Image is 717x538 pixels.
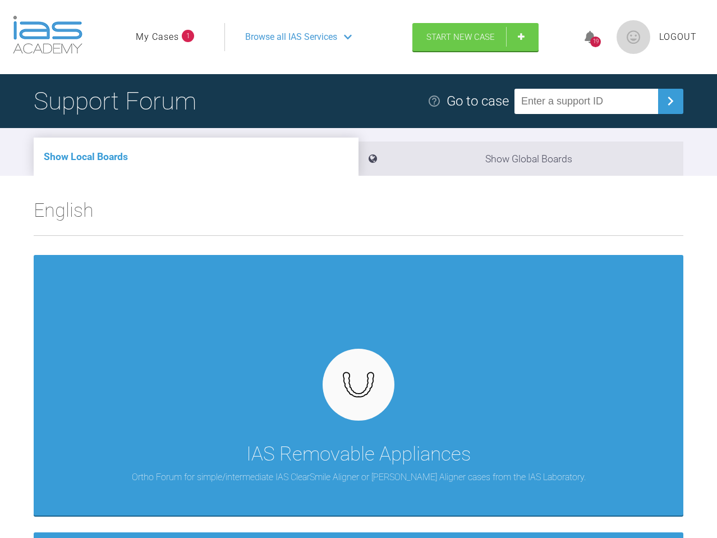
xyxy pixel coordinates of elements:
div: IAS Removable Appliances [246,439,471,470]
input: Enter a support ID [514,89,658,114]
a: Logout [659,30,697,44]
span: Browse all IAS Services [245,30,337,44]
a: My Cases [136,30,179,44]
li: Show Local Boards [34,138,358,176]
div: 19 [590,37,601,47]
h2: English [34,195,683,235]
p: Ortho Forum for simple/intermediate IAS ClearSmile Aligner or [PERSON_NAME] Aligner cases from th... [132,470,586,485]
li: Show Global Boards [358,142,683,176]
img: chevronRight.28bd32b0.svg [661,92,679,110]
img: profile.png [617,20,650,54]
img: removables.927eaa4e.svg [337,368,380,401]
a: IAS Removable AppliancesOrtho Forum for simple/intermediate IAS ClearSmile Aligner or [PERSON_NAM... [34,255,683,516]
h1: Support Forum [34,81,196,121]
span: 1 [182,30,194,42]
img: help.e70b9f3d.svg [428,94,441,108]
span: Start New Case [426,32,495,42]
img: logo-light.3e3ef733.png [13,16,82,54]
a: Start New Case [412,23,539,51]
div: Go to case [447,90,509,112]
